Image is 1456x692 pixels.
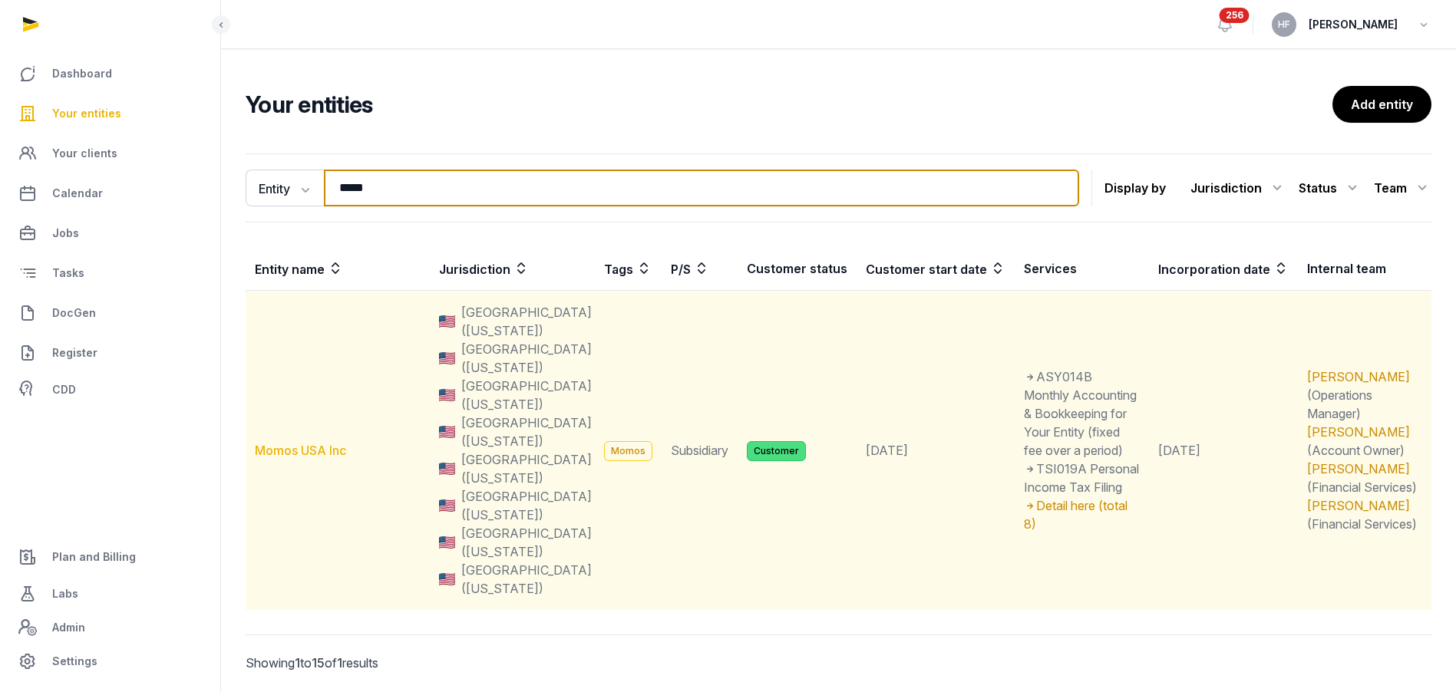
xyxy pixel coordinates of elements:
div: Status [1299,176,1362,200]
span: 1 [295,655,300,671]
span: [PERSON_NAME] [1309,15,1398,34]
span: Dashboard [52,64,112,83]
th: Incorporation date [1149,247,1298,291]
button: Entity [246,170,324,206]
a: Momos USA Inc [255,443,346,458]
div: Jurisdiction [1190,176,1286,200]
a: Tasks [12,255,208,292]
span: [GEOGRAPHIC_DATA] ([US_STATE]) [461,524,592,561]
span: 15 [312,655,325,671]
a: Add entity [1332,86,1431,123]
a: Labs [12,575,208,612]
td: [DATE] [857,291,1015,611]
span: Admin [52,618,85,637]
span: Customer [747,441,806,461]
td: [DATE] [1149,291,1298,611]
a: [PERSON_NAME] [1307,369,1410,384]
span: [GEOGRAPHIC_DATA] ([US_STATE]) [461,487,592,524]
span: [GEOGRAPHIC_DATA] ([US_STATE]) [461,340,592,377]
span: DocGen [52,304,96,322]
a: Register [12,334,208,371]
h2: Your entities [246,91,1332,118]
th: Tags [595,247,662,291]
span: Labs [52,585,78,603]
th: Internal team [1298,247,1431,291]
span: Your clients [52,144,117,163]
th: Customer start date [857,247,1015,291]
span: Register [52,344,97,362]
a: Admin [12,612,208,643]
a: Settings [12,643,208,680]
span: Plan and Billing [52,548,136,566]
th: Services [1015,247,1148,291]
a: Your entities [12,95,208,132]
div: Detail here (total 8) [1024,496,1139,533]
a: [PERSON_NAME] [1307,424,1410,440]
p: Display by [1104,176,1166,200]
a: Plan and Billing [12,539,208,575]
span: Your entities [52,104,121,123]
a: [PERSON_NAME] [1307,461,1410,476]
button: HF [1272,12,1296,37]
th: Entity name [246,247,430,291]
div: (Operations Manager) [1307,367,1422,423]
div: (Financial Services) [1307,460,1422,496]
span: [GEOGRAPHIC_DATA] ([US_STATE]) [461,561,592,598]
a: Dashboard [12,55,208,92]
span: Settings [52,652,97,671]
a: Jobs [12,215,208,252]
span: [GEOGRAPHIC_DATA] ([US_STATE]) [461,303,592,340]
span: 1 [337,655,342,671]
span: [GEOGRAPHIC_DATA] ([US_STATE]) [461,414,592,450]
span: Tasks [52,264,84,282]
span: CDD [52,381,76,399]
span: Jobs [52,224,79,242]
a: [PERSON_NAME] [1307,498,1410,513]
span: Calendar [52,184,103,203]
span: Momos [604,441,652,461]
div: (Account Owner) [1307,423,1422,460]
a: Your clients [12,135,208,172]
th: Customer status [738,247,857,291]
a: Calendar [12,175,208,212]
span: HF [1278,20,1290,29]
span: ASY014B Monthly Accounting & Bookkeeping for Your Entity (fixed fee over a period) [1024,369,1137,458]
div: Team [1374,176,1431,200]
a: DocGen [12,295,208,331]
th: P/S [662,247,738,291]
a: CDD [12,374,208,405]
span: [GEOGRAPHIC_DATA] ([US_STATE]) [461,377,592,414]
td: Subsidiary [662,291,738,611]
span: [GEOGRAPHIC_DATA] ([US_STATE]) [461,450,592,487]
th: Jurisdiction [430,247,595,291]
div: (Financial Services) [1307,496,1422,533]
p: Showing to of results [246,635,523,690]
span: TSI019A Personal Income Tax Filing [1024,461,1139,495]
span: 256 [1220,8,1250,23]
